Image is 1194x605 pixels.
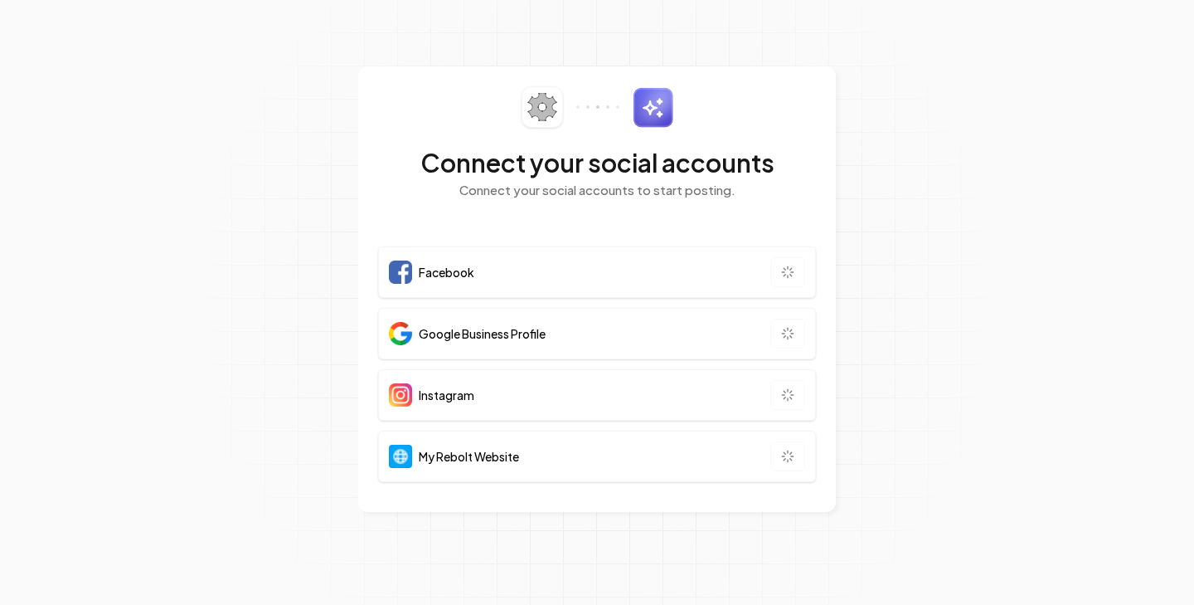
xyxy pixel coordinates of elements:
img: Website [389,445,412,468]
img: connector-dots.svg [576,105,619,109]
img: Google [389,322,412,345]
p: Connect your social accounts to start posting. [378,181,816,200]
img: sparkles.svg [633,87,673,128]
span: Instagram [419,387,474,403]
span: Facebook [419,264,474,281]
img: Instagram [389,383,412,407]
span: Google Business Profile [419,325,546,342]
h2: Connect your social accounts [378,148,816,178]
span: My Rebolt Website [419,448,519,465]
img: Facebook [389,261,412,284]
